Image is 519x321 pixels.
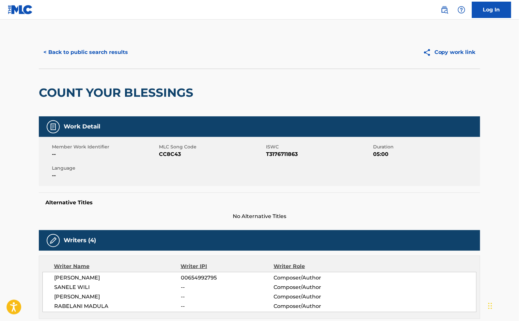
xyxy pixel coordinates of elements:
[52,150,157,158] span: --
[64,123,100,130] h5: Work Detail
[274,293,358,301] span: Composer/Author
[441,6,448,14] img: search
[39,85,197,100] h2: COUNT YOUR BLESSINGS
[274,283,358,291] span: Composer/Author
[54,293,181,301] span: [PERSON_NAME]
[274,262,358,270] div: Writer Role
[181,262,274,270] div: Writer IPI
[52,172,157,179] span: --
[181,274,274,282] span: 00654992795
[423,48,434,57] img: Copy work link
[52,165,157,172] span: Language
[266,144,371,150] span: ISWC
[455,3,468,16] div: Help
[8,5,33,14] img: MLC Logo
[181,293,274,301] span: --
[486,290,519,321] iframe: Chat Widget
[274,302,358,310] span: Composer/Author
[64,237,96,244] h5: Writers (4)
[45,199,474,206] h5: Alternative Titles
[266,150,371,158] span: T3176711863
[54,274,181,282] span: [PERSON_NAME]
[458,6,465,14] img: help
[49,237,57,245] img: Writers
[181,283,274,291] span: --
[159,150,264,158] span: CC8C43
[488,296,492,316] div: Drag
[373,144,479,150] span: Duration
[274,274,358,282] span: Composer/Author
[49,123,57,131] img: Work Detail
[39,44,133,60] button: < Back to public search results
[54,262,181,270] div: Writer Name
[159,144,264,150] span: MLC Song Code
[438,3,451,16] a: Public Search
[472,2,511,18] a: Log In
[54,283,181,291] span: SANELE WILI
[373,150,479,158] span: 05:00
[418,44,480,60] button: Copy work link
[39,212,480,220] span: No Alternative Titles
[54,302,181,310] span: RABELANI MADULA
[52,144,157,150] span: Member Work Identifier
[181,302,274,310] span: --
